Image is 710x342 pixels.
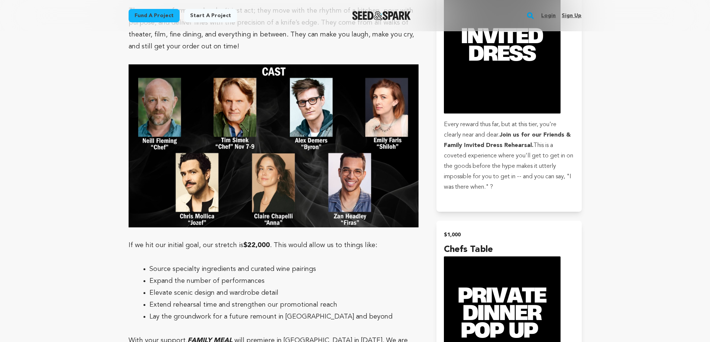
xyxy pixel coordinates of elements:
a: Fund a project [129,9,180,22]
p: Every reward thus far, but at this tier, you're clearly near and dear. This is a coveted experien... [444,119,574,192]
a: Login [541,10,556,22]
h2: $1,000 [444,230,574,240]
a: Start a project [184,9,237,22]
a: Sign up [562,10,581,22]
li: Source specialty ingredients and curated wine pairings [149,263,410,275]
a: Seed&Spark Homepage [352,11,411,20]
img: 1754672982-Cast%20Grid%202.jpg [129,64,419,227]
p: If we hit our initial goal, our stretch is . This would allow us to things like: [129,239,419,251]
strong: Join us for our Friends & Family Invited Dress Rehearsal. [444,132,571,148]
li: Lay the groundwork for a future remount in [GEOGRAPHIC_DATA] and beyond [149,311,410,323]
li: Elevate scenic design and wardrobe detail [149,287,410,299]
li: Expand the number of performances [149,275,410,287]
strong: $22,000 [243,242,270,249]
h4: Chefs Table [444,243,574,256]
li: Extend rehearsal time and strengthen our promotional reach [149,299,410,311]
img: Seed&Spark Logo Dark Mode [352,11,411,20]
